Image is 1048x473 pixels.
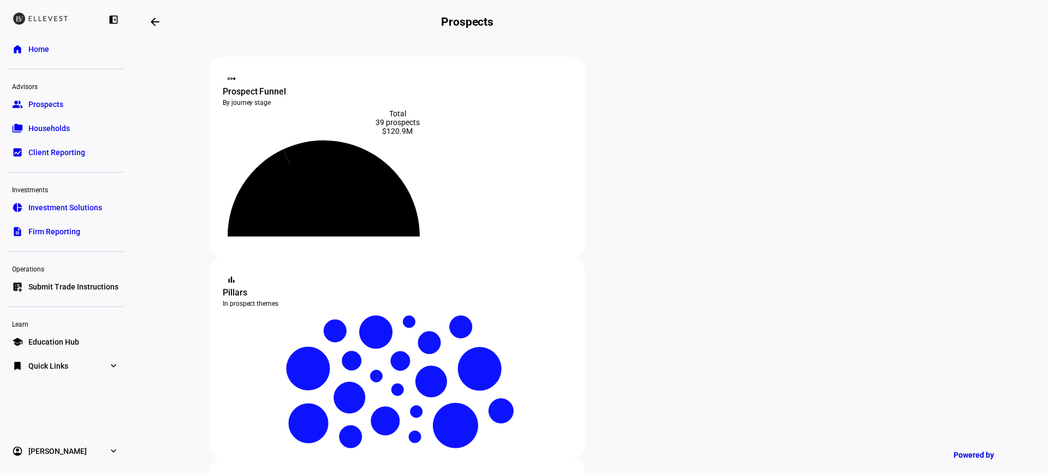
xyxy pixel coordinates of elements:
[28,226,80,237] span: Firm Reporting
[7,78,124,93] div: Advisors
[28,123,70,134] span: Households
[7,181,124,197] div: Investments
[28,446,87,457] span: [PERSON_NAME]
[12,202,23,213] eth-mat-symbol: pie_chart
[108,446,119,457] eth-mat-symbol: expand_more
[12,446,23,457] eth-mat-symbol: account_circle
[7,221,124,243] a: descriptionFirm Reporting
[12,123,23,134] eth-mat-symbol: folder_copy
[28,202,102,213] span: Investment Solutions
[223,127,572,135] div: $120.9M
[7,38,124,60] a: homeHome
[148,15,162,28] mat-icon: arrow_backwards
[223,299,572,308] div: In prospect themes
[12,336,23,347] eth-mat-symbol: school
[12,281,23,292] eth-mat-symbol: list_alt_add
[7,117,124,139] a: folder_copyHouseholds
[7,141,124,163] a: bid_landscapeClient Reporting
[28,147,85,158] span: Client Reporting
[108,14,119,25] eth-mat-symbol: left_panel_close
[108,360,119,371] eth-mat-symbol: expand_more
[28,44,49,55] span: Home
[948,445,1032,465] a: Powered by
[12,99,23,110] eth-mat-symbol: group
[12,44,23,55] eth-mat-symbol: home
[223,286,572,299] div: Pillars
[28,281,118,292] span: Submit Trade Instructions
[12,147,23,158] eth-mat-symbol: bid_landscape
[7,316,124,331] div: Learn
[28,360,68,371] span: Quick Links
[441,15,493,28] h2: Prospects
[223,118,572,127] div: 39 prospects
[28,336,79,347] span: Education Hub
[7,197,124,218] a: pie_chartInvestment Solutions
[12,360,23,371] eth-mat-symbol: bookmark
[223,98,572,107] div: By journey stage
[223,85,572,98] div: Prospect Funnel
[226,274,237,285] mat-icon: bar_chart
[12,226,23,237] eth-mat-symbol: description
[226,73,237,84] mat-icon: steppers
[7,261,124,276] div: Operations
[223,109,572,118] div: Total
[28,99,63,110] span: Prospects
[7,93,124,115] a: groupProspects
